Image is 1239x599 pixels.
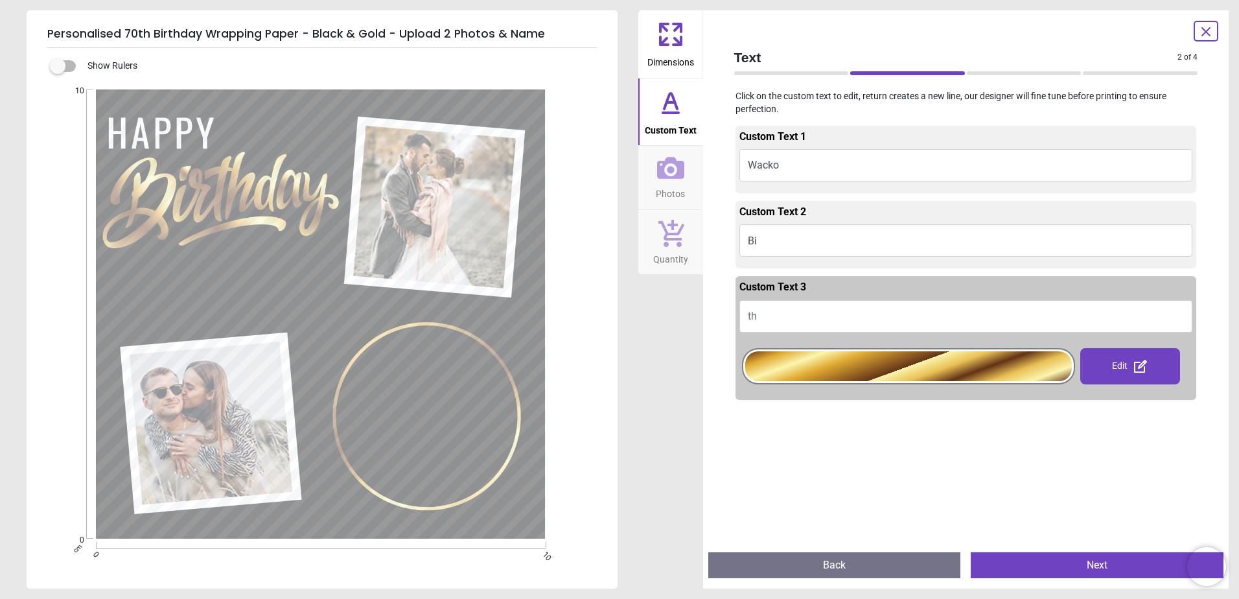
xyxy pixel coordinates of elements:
p: Click on the custom text to edit, return creates a new line, our designer will fine tune before p... [724,90,1209,115]
span: Photos [656,182,685,201]
span: 10 [60,86,84,97]
span: 2 of 4 [1177,52,1198,63]
span: Dimensions [647,50,694,69]
button: Back [708,552,961,578]
div: Show Rulers [58,58,618,74]
span: th [748,310,757,322]
h5: Personalised 70th Birthday Wrapping Paper - Black & Gold - Upload 2 Photos & Name [47,21,597,48]
button: Next [971,552,1223,578]
iframe: Brevo live chat [1187,547,1226,586]
button: Bi [739,224,1193,257]
span: Custom Text 1 [739,130,806,143]
span: Custom Text [645,118,697,137]
span: Custom Text 3 [739,281,806,293]
button: Wacko [739,149,1193,182]
button: Photos [638,146,703,209]
button: Dimensions [638,10,703,78]
button: Quantity [638,210,703,275]
button: Custom Text [638,78,703,146]
span: Custom Text 2 [739,206,806,218]
span: Quantity [653,247,688,266]
button: th [739,300,1193,333]
div: Edit [1080,348,1180,384]
span: Text [734,48,1178,67]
